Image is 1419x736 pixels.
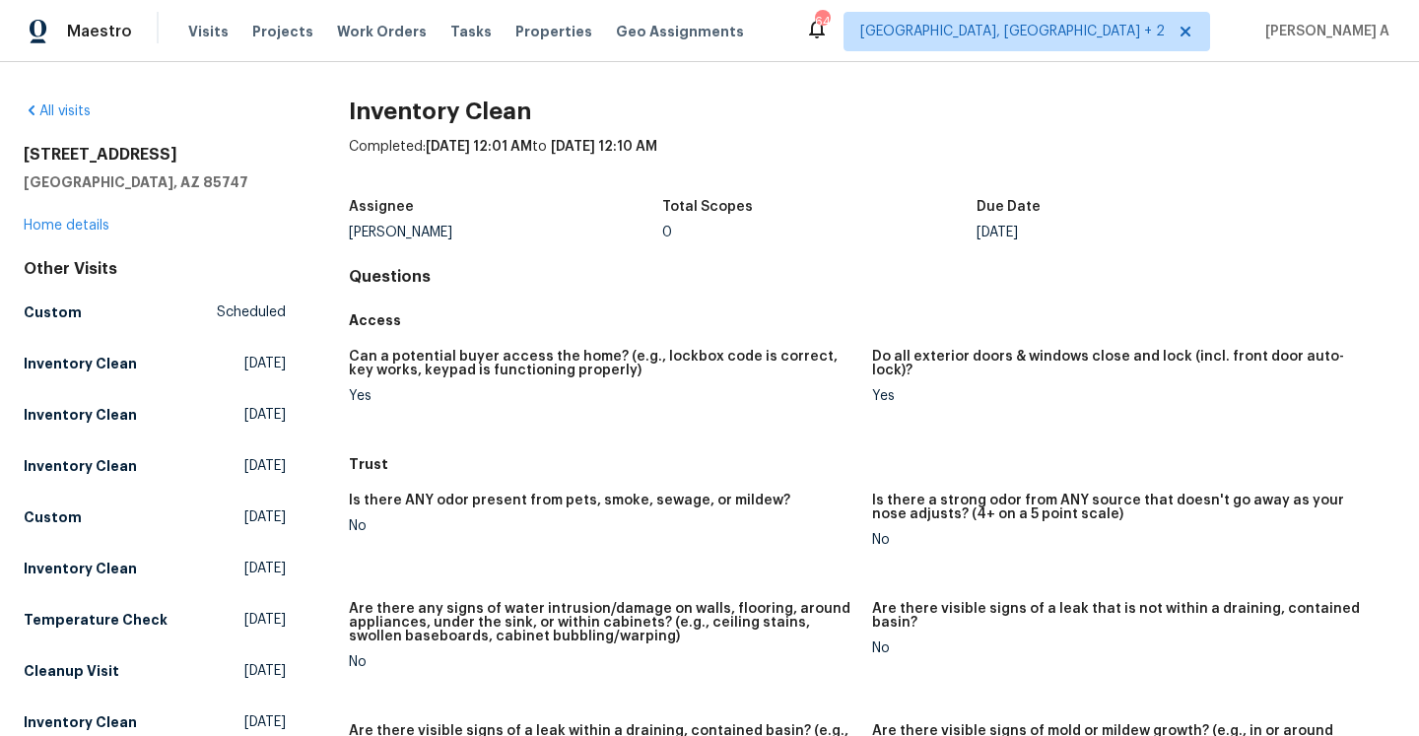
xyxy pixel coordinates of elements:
[24,551,286,586] a: Inventory Clean[DATE]
[662,226,977,239] div: 0
[24,219,109,233] a: Home details
[244,354,286,373] span: [DATE]
[244,661,286,681] span: [DATE]
[24,559,137,578] h5: Inventory Clean
[349,389,856,403] div: Yes
[349,655,856,669] div: No
[24,448,286,484] a: Inventory Clean[DATE]
[860,22,1165,41] span: [GEOGRAPHIC_DATA], [GEOGRAPHIC_DATA] + 2
[349,267,1395,287] h4: Questions
[244,712,286,732] span: [DATE]
[349,602,856,643] h5: Are there any signs of water intrusion/damage on walls, flooring, around appliances, under the si...
[24,346,286,381] a: Inventory Clean[DATE]
[244,559,286,578] span: [DATE]
[349,310,1395,330] h5: Access
[872,602,1380,630] h5: Are there visible signs of a leak that is not within a draining, contained basin?
[24,500,286,535] a: Custom[DATE]
[872,350,1380,377] h5: Do all exterior doors & windows close and lock (incl. front door auto-lock)?
[24,653,286,689] a: Cleanup Visit[DATE]
[977,200,1041,214] h5: Due Date
[349,519,856,533] div: No
[24,712,137,732] h5: Inventory Clean
[450,25,492,38] span: Tasks
[24,145,286,165] h2: [STREET_ADDRESS]
[977,226,1291,239] div: [DATE]
[815,12,829,32] div: 64
[662,200,753,214] h5: Total Scopes
[24,456,137,476] h5: Inventory Clean
[872,494,1380,521] h5: Is there a strong odor from ANY source that doesn't go away as your nose adjusts? (4+ on a 5 poin...
[872,389,1380,403] div: Yes
[24,354,137,373] h5: Inventory Clean
[244,456,286,476] span: [DATE]
[24,295,286,330] a: CustomScheduled
[551,140,657,154] span: [DATE] 12:10 AM
[24,302,82,322] h5: Custom
[188,22,229,41] span: Visits
[349,137,1395,188] div: Completed: to
[349,350,856,377] h5: Can a potential buyer access the home? (e.g., lockbox code is correct, key works, keypad is funct...
[349,454,1395,474] h5: Trust
[24,104,91,118] a: All visits
[24,259,286,279] div: Other Visits
[1257,22,1389,41] span: [PERSON_NAME] A
[24,397,286,433] a: Inventory Clean[DATE]
[515,22,592,41] span: Properties
[24,405,137,425] h5: Inventory Clean
[349,494,790,507] h5: Is there ANY odor present from pets, smoke, sewage, or mildew?
[24,172,286,192] h5: [GEOGRAPHIC_DATA], AZ 85747
[244,405,286,425] span: [DATE]
[616,22,744,41] span: Geo Assignments
[337,22,427,41] span: Work Orders
[349,226,663,239] div: [PERSON_NAME]
[349,200,414,214] h5: Assignee
[24,661,119,681] h5: Cleanup Visit
[217,302,286,322] span: Scheduled
[244,507,286,527] span: [DATE]
[24,602,286,637] a: Temperature Check[DATE]
[872,533,1380,547] div: No
[872,641,1380,655] div: No
[24,507,82,527] h5: Custom
[24,610,168,630] h5: Temperature Check
[67,22,132,41] span: Maestro
[349,101,1395,121] h2: Inventory Clean
[244,610,286,630] span: [DATE]
[252,22,313,41] span: Projects
[426,140,532,154] span: [DATE] 12:01 AM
